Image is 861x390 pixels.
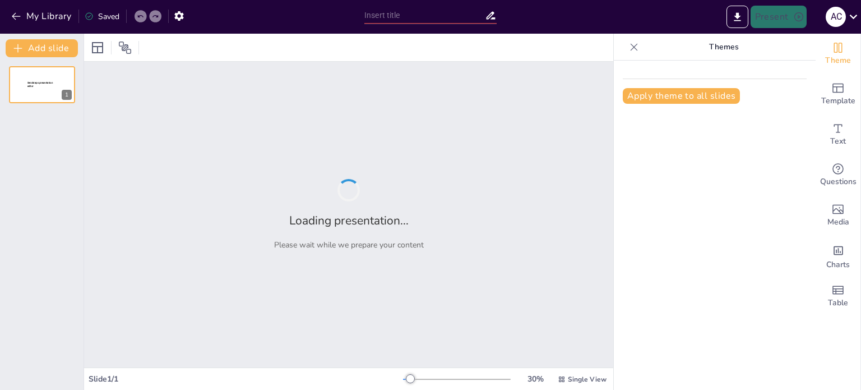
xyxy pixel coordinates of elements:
[274,240,424,250] p: Please wait while we prepare your content
[6,39,78,57] button: Add slide
[816,236,860,276] div: Add charts and graphs
[89,374,403,384] div: Slide 1 / 1
[826,259,850,271] span: Charts
[8,7,76,25] button: My Library
[85,11,119,22] div: Saved
[816,155,860,195] div: Get real-time input from your audience
[9,66,75,103] div: Sendsteps presentation editor1
[816,276,860,316] div: Add a table
[816,195,860,236] div: Add images, graphics, shapes or video
[89,39,107,57] div: Layout
[623,88,740,104] button: Apply theme to all slides
[816,34,860,74] div: Change the overall theme
[826,6,846,28] button: A C
[751,6,807,28] button: Present
[825,54,851,67] span: Theme
[27,81,53,88] span: Sendsteps presentation editor
[830,135,846,148] span: Text
[827,216,849,228] span: Media
[821,95,855,107] span: Template
[522,374,549,384] div: 30 %
[826,7,846,27] div: A C
[289,213,409,228] h2: Loading presentation...
[816,74,860,114] div: Add ready made slides
[820,176,857,188] span: Questions
[828,297,848,309] span: Table
[643,34,804,61] p: Themes
[726,6,748,28] button: Export to PowerPoint
[118,41,132,54] span: Position
[364,7,485,24] input: Insert title
[816,114,860,155] div: Add text boxes
[568,375,607,384] span: Single View
[62,90,72,100] div: 1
